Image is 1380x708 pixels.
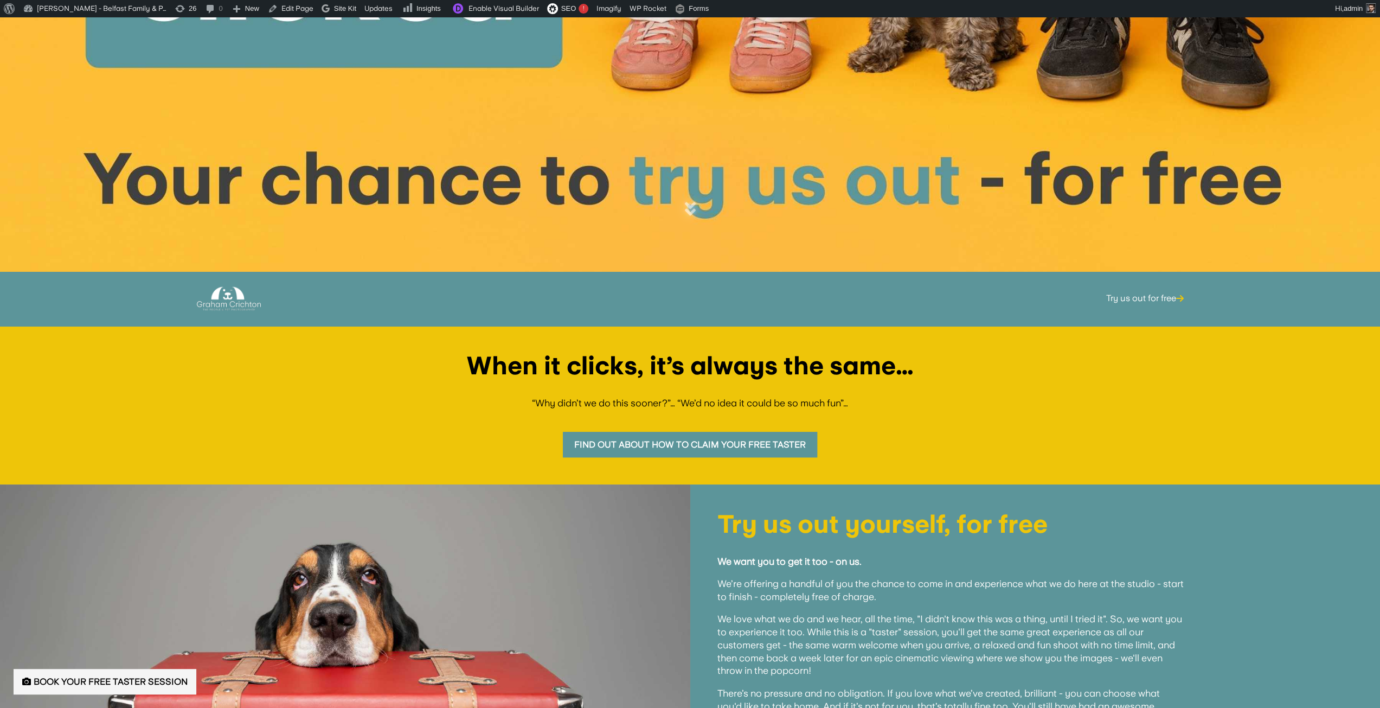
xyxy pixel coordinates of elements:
[717,613,1182,676] span: We love what we do and we hear, all the time, "I didn't know this was a thing, until I tried it"....
[27,353,1353,384] h1: When it clicks, it’s always the same…
[563,432,817,457] a: Find out about how to claim your free taster
[1344,4,1363,12] span: admin
[579,4,588,14] div: !
[532,397,848,409] span: “Why didn’t we do this sooner?”… “We’d no idea it could be so much fun”…
[334,4,356,12] span: Site Kit
[561,4,576,12] span: SEO
[197,284,261,314] img: Graham Crichton Photography Logo - Graham Crichton - Belfast Family & Pet Photography Studio
[717,512,1184,542] h1: Try us out yourself, for free
[14,669,196,694] a: Book Your Free Taster Session
[717,556,862,567] strong: We want you to get it too - on us.
[717,578,1184,602] span: We’re offering a handful of you the chance to come in and experience what we do here at the studi...
[1106,277,1184,320] a: Try us out for free
[416,4,441,12] span: Insights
